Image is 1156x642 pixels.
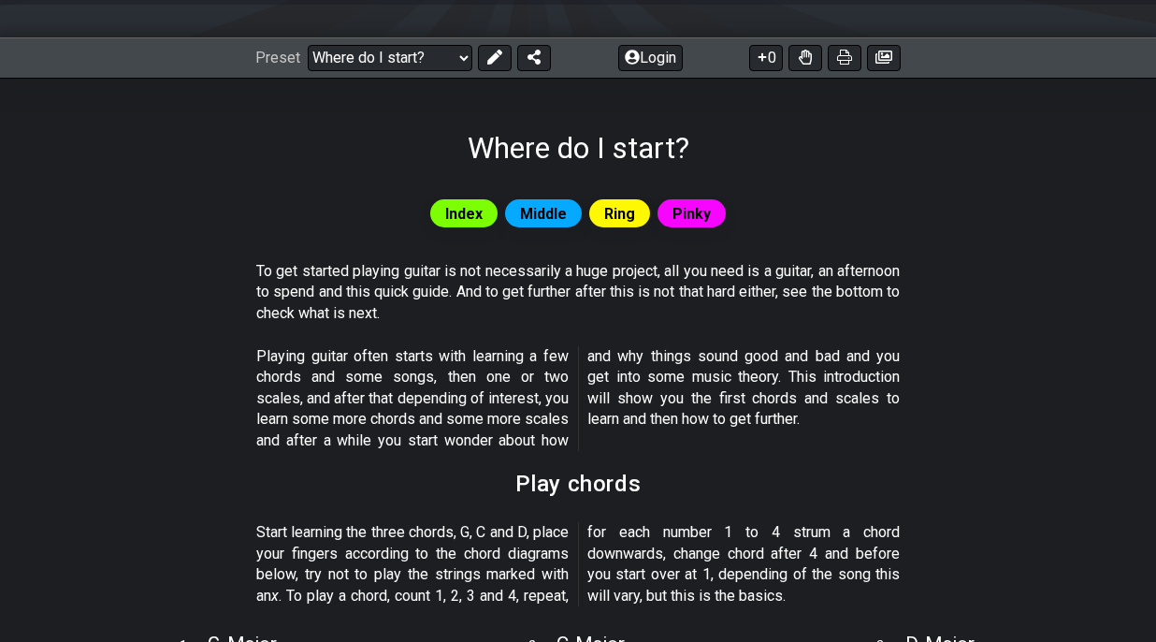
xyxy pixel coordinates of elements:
span: Pinky [672,200,711,227]
button: Edit Preset [478,45,512,71]
button: Login [618,45,683,71]
span: Middle [520,200,567,227]
button: Print [828,45,861,71]
span: Preset [255,49,300,66]
button: Create image [867,45,901,71]
button: Toggle Dexterity for all fretkits [788,45,822,71]
span: Ring [604,200,635,227]
button: Share Preset [517,45,551,71]
h1: Where do I start? [468,130,689,166]
em: x [271,587,279,605]
p: To get started playing guitar is not necessarily a huge project, all you need is a guitar, an aft... [256,261,900,324]
span: Index [445,200,483,227]
button: 0 [749,45,783,71]
select: Preset [308,45,472,71]
p: Start learning the three chords, G, C and D, place your fingers according to the chord diagrams b... [256,522,900,606]
h2: Play chords [515,474,642,494]
p: Playing guitar often starts with learning a few chords and some songs, then one or two scales, an... [256,346,900,451]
